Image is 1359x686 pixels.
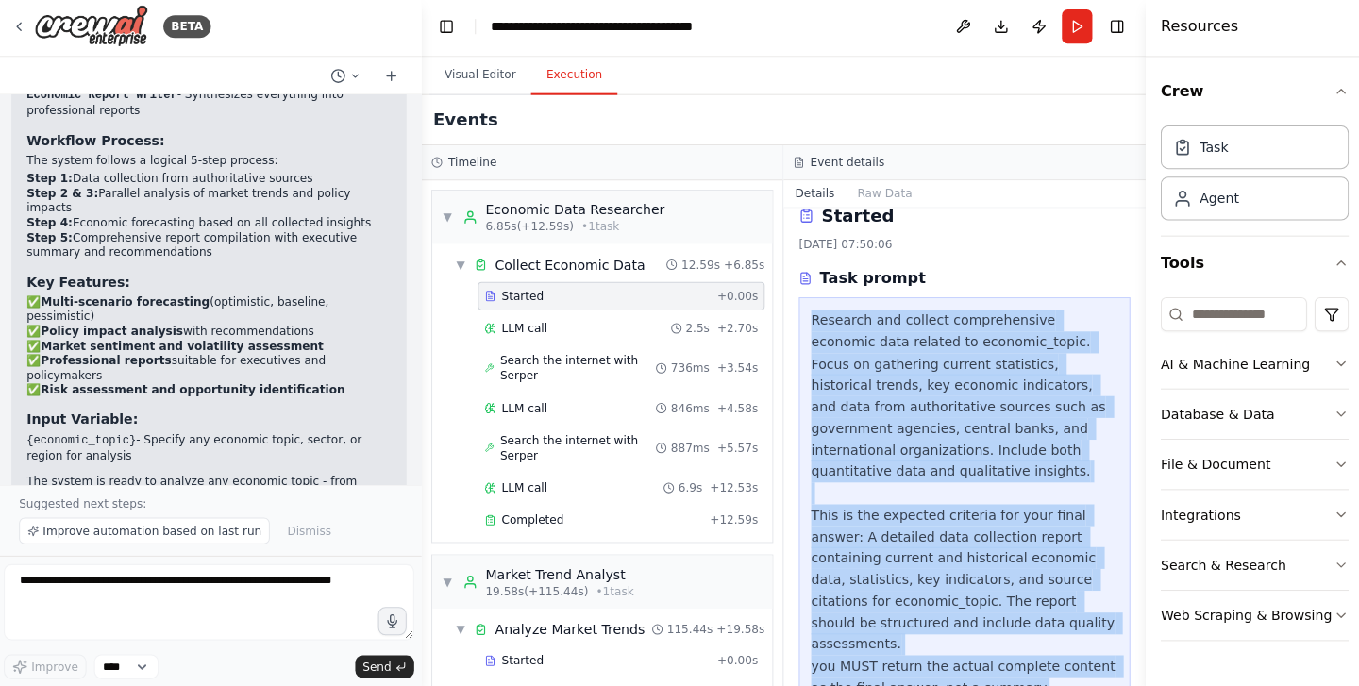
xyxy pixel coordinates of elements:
span: LLM call [502,481,547,496]
span: Improve automation based on last run [46,524,263,539]
span: ▼ [443,212,454,227]
button: Details [782,183,845,209]
span: Dismiss [289,524,332,539]
strong: Risk assessment and opportunity identification [44,385,346,398]
span: ▼ [443,575,454,590]
div: Agent [1196,192,1234,210]
strong: Step 1: [30,175,75,188]
span: 887ms [670,442,709,457]
span: Search the internet with Serper [500,434,655,464]
span: + 4.58s [716,402,757,417]
strong: Multi-scenario forecasting [44,297,212,310]
span: Started [502,291,544,306]
li: Parallel analysis of market trends and policy impacts [30,190,393,219]
div: Task [1196,141,1224,159]
strong: Step 4: [30,219,75,232]
button: Raw Data [845,183,922,209]
span: LLM call [502,402,547,417]
div: Tools [1157,292,1344,656]
span: + 0.00s [716,291,757,306]
span: Started [502,653,544,668]
h3: Task prompt [818,269,924,292]
strong: Step 5: [30,234,75,247]
p: The system is ready to analyze any economic topic - from inflation trends and GDP forecasts to se... [30,476,393,534]
h3: Timeline [449,158,497,173]
span: + 19.58s [715,622,763,637]
button: Database & Data [1157,391,1344,440]
span: Improve [35,659,81,674]
p: ✅ (optimistic, baseline, pessimistic) ✅ with recommendations ✅ ✅ suitable for executives and poli... [30,297,393,400]
strong: Market sentiment and volatility assessment [44,342,326,355]
span: + 12.59s [709,513,757,528]
span: 736ms [670,362,709,377]
li: Economic forecasting based on all collected insights [30,219,393,234]
span: • 1 task [596,584,633,599]
button: Hide right sidebar [1100,17,1127,43]
span: + 2.70s [716,323,757,338]
div: [DATE] 07:50:06 [797,239,1127,254]
strong: Professional reports [44,356,175,369]
h3: Event details [809,158,882,173]
button: Send [357,655,415,678]
button: AI & Machine Learning [1157,341,1344,390]
code: {economic_topic} [30,435,139,448]
span: Search the internet with Serper [500,355,655,385]
span: • 1 task [581,222,619,237]
span: + 0.00s [716,653,757,668]
div: Analyze Market Trends [495,620,645,639]
span: 115.44s [666,622,712,637]
code: Economic Report Writer [30,92,179,106]
button: Improve [8,654,90,678]
button: Click to speak your automation idea [379,607,408,635]
span: 19.58s (+115.44s) [486,584,588,599]
button: Switch to previous chat [325,68,370,91]
span: Completed [502,513,563,528]
span: 846ms [670,402,709,417]
h2: Started [820,205,892,231]
button: Search & Research [1157,541,1344,590]
li: - Synthesizes everything into professional reports [30,92,393,122]
span: + 3.54s [716,362,757,377]
button: Hide left sidebar [434,17,461,43]
div: Crew [1157,121,1344,238]
h4: Resources [1157,19,1234,42]
strong: Step 2 & 3: [30,190,102,203]
span: LLM call [502,323,547,338]
strong: Input Variable: [30,413,141,428]
div: Economic Data Researcher [486,203,664,222]
span: + 12.53s [709,481,757,496]
nav: breadcrumb [492,21,704,40]
span: ▼ [456,259,467,275]
button: Improve automation based on last run [23,518,272,544]
li: Comprehensive report compilation with executive summary and recommendations [30,234,393,263]
button: Dismiss [279,518,342,544]
img: Logo [38,8,151,51]
div: Market Trend Analyst [486,565,633,584]
div: Collect Economic Data [495,258,645,276]
span: 12.59s [680,259,719,275]
span: + 5.57s [716,442,757,457]
span: + 6.85s [723,259,763,275]
button: File & Document [1157,441,1344,490]
h2: Events [434,109,498,136]
li: - Specify any economic topic, sector, or region for analysis [30,434,393,464]
strong: Key Features: [30,276,133,292]
span: 6.9s [678,481,701,496]
button: Tools [1157,239,1344,292]
span: ▼ [456,622,467,637]
div: BETA [166,19,213,42]
button: Visual Editor [430,59,531,98]
p: Suggested next steps: [23,497,400,512]
button: Integrations [1157,491,1344,540]
li: Data collection from authoritative sources [30,175,393,190]
span: 6.85s (+12.59s) [486,222,574,237]
strong: Policy impact analysis [44,326,186,340]
button: Start a new chat [377,68,408,91]
button: Execution [531,59,617,98]
strong: Workflow Process: [30,136,167,151]
span: 2.5s [685,323,709,338]
button: Web Scraping & Browsing [1157,591,1344,640]
p: The system follows a logical 5-step process: [30,157,393,172]
button: Crew [1157,68,1344,121]
span: Send [364,659,393,674]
